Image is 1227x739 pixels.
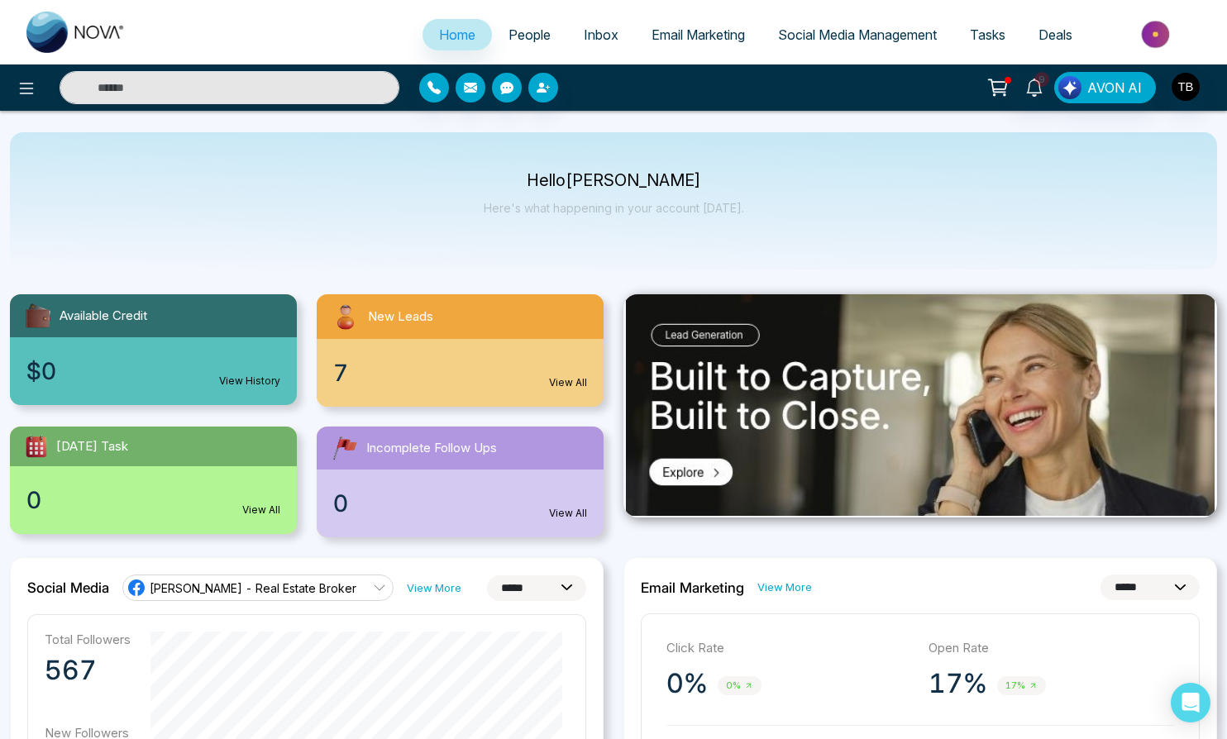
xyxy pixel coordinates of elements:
span: Email Marketing [652,26,745,43]
a: Tasks [953,19,1022,50]
img: . [626,294,1215,516]
img: Nova CRM Logo [26,12,126,53]
span: Social Media Management [778,26,937,43]
a: View More [407,580,461,596]
a: Home [423,19,492,50]
span: 17% [997,676,1046,695]
p: Here's what happening in your account [DATE]. [484,201,744,215]
span: 0 [333,486,348,521]
a: People [492,19,567,50]
span: New Leads [368,308,433,327]
span: $0 [26,354,56,389]
p: 567 [45,654,131,687]
span: 0 [26,483,41,517]
p: 0% [666,667,708,700]
a: Deals [1022,19,1089,50]
span: 9 [1034,72,1049,87]
a: New Leads7View All [307,294,613,407]
h2: Social Media [27,579,109,596]
p: Click Rate [666,639,912,658]
img: todayTask.svg [23,433,50,460]
a: View More [757,579,812,595]
span: Available Credit [60,307,147,326]
span: Deals [1038,26,1072,43]
a: Inbox [567,19,635,50]
span: [PERSON_NAME] - Real Estate Broker [150,580,356,596]
div: Open Intercom Messenger [1171,683,1210,722]
a: View History [219,374,280,389]
a: Incomplete Follow Ups0View All [307,427,613,537]
span: AVON AI [1087,78,1142,98]
img: Lead Flow [1058,76,1081,99]
img: Market-place.gif [1097,16,1217,53]
span: Home [439,26,475,43]
span: Inbox [584,26,618,43]
a: Email Marketing [635,19,762,50]
p: Total Followers [45,632,131,647]
a: 9 [1015,72,1054,101]
h2: Email Marketing [641,579,744,596]
span: [DATE] Task [56,437,128,456]
button: AVON AI [1054,72,1156,103]
p: Hello [PERSON_NAME] [484,174,744,188]
img: newLeads.svg [330,301,361,332]
img: followUps.svg [330,433,360,463]
p: 17% [929,667,987,700]
p: Open Rate [929,639,1174,658]
span: 0% [718,676,762,695]
a: View All [242,503,280,517]
span: Tasks [970,26,1005,43]
img: availableCredit.svg [23,301,53,331]
img: User Avatar [1172,73,1200,101]
span: People [508,26,551,43]
a: Social Media Management [762,19,953,50]
span: Incomplete Follow Ups [366,439,497,458]
a: View All [549,375,587,390]
span: 7 [333,355,348,390]
a: View All [549,506,587,521]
